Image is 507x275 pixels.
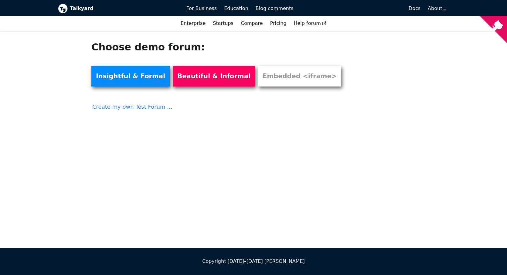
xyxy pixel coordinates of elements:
a: Blog comments [252,3,297,14]
a: Enterprise [177,18,209,29]
b: Talkyard [70,5,178,12]
a: Beautiful & Informal [173,66,255,87]
img: Talkyard logo [58,4,68,13]
span: For Business [186,5,217,11]
a: Education [220,3,252,14]
h1: Choose demo forum: [91,41,349,53]
a: Embedded <iframe> [258,66,341,87]
a: Docs [297,3,424,14]
a: Insightful & Formal [91,66,170,87]
a: Startups [209,18,237,29]
span: Education [224,5,248,11]
a: Talkyard logoTalkyard [58,4,178,13]
a: Compare [241,20,263,26]
a: About [428,5,445,11]
a: For Business [183,3,221,14]
span: Help forum [294,20,326,26]
a: Help forum [290,18,330,29]
a: Create my own Test Forum ... [91,98,349,111]
span: Blog comments [256,5,294,11]
div: Copyright [DATE]–[DATE] [PERSON_NAME] [58,257,449,265]
span: Docs [409,5,420,11]
a: Pricing [267,18,290,29]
